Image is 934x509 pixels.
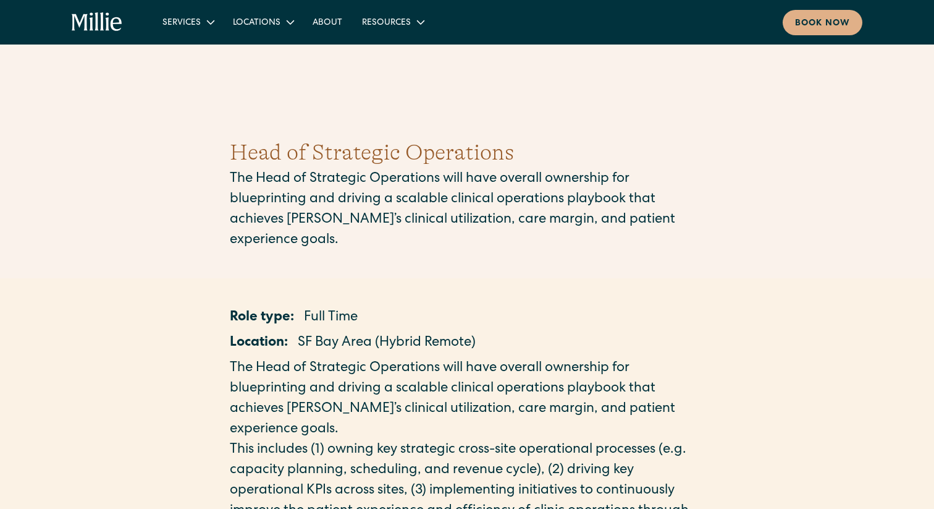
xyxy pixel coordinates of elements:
a: home [72,12,123,32]
div: Locations [223,12,303,32]
div: Services [153,12,223,32]
p: Role type: [230,308,294,328]
div: Services [162,17,201,30]
div: Locations [233,17,280,30]
p: The Head of Strategic Operations will have overall ownership for blueprinting and driving a scala... [230,359,704,440]
div: Book now [795,17,850,30]
p: Location: [230,333,288,354]
div: Resources [352,12,433,32]
p: The Head of Strategic Operations will have overall ownership for blueprinting and driving a scala... [230,169,704,251]
a: Book now [783,10,862,35]
div: Resources [362,17,411,30]
a: About [303,12,352,32]
p: Full Time [304,308,358,328]
p: SF Bay Area (Hybrid Remote) [298,333,476,354]
h1: Head of Strategic Operations [230,136,704,169]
